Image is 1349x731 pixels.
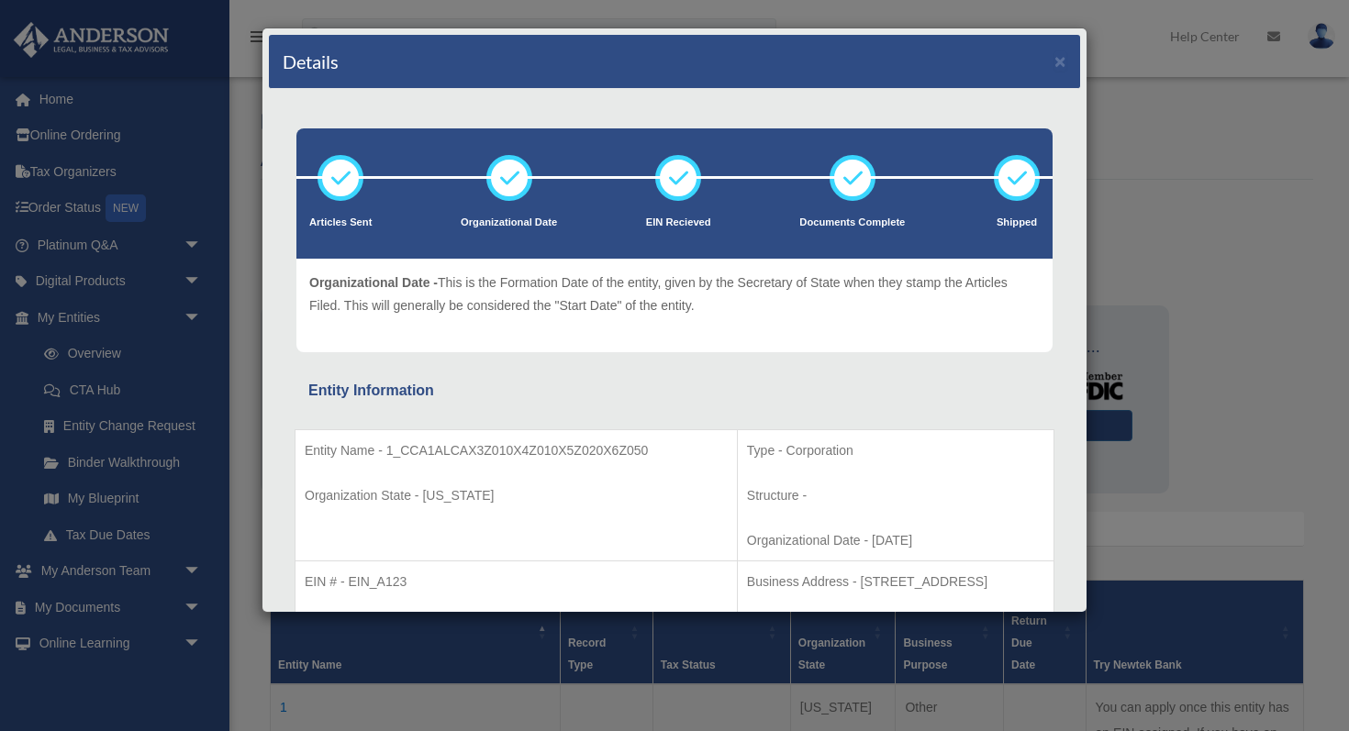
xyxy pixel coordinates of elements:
p: Organizational Date - [DATE] [747,529,1044,552]
p: Business Address - [STREET_ADDRESS] [747,570,1044,593]
p: This is the Formation Date of the entity, given by the Secretary of State when they stamp the Art... [309,271,1040,316]
p: Structure - [747,484,1044,507]
button: × [1054,51,1066,71]
p: Entity Name - 1_CCA1ALCAX3Z010X4Z010X5Z020X6Z050 [305,439,728,462]
span: Organizational Date - [309,275,438,290]
div: Entity Information [308,378,1041,404]
p: EIN Recieved [646,214,711,232]
p: Articles Sent [309,214,372,232]
p: Organization State - [US_STATE] [305,484,728,507]
h4: Details [283,49,339,74]
p: EIN # - EIN_A123 [305,570,728,593]
p: Type - Corporation [747,439,1044,462]
p: Documents Complete [799,214,905,232]
p: Organizational Date [461,214,557,232]
p: Shipped [994,214,1040,232]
